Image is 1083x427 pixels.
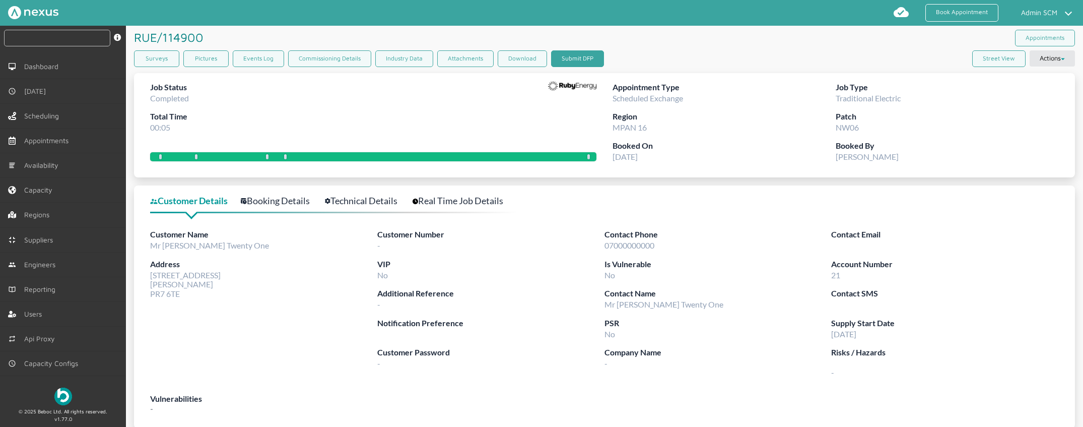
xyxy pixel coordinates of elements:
[413,194,514,208] a: Real Time Job Details
[831,346,1058,359] label: Risks / Hazards
[8,87,16,95] img: md-time.svg
[150,258,377,271] label: Address
[604,346,832,359] label: Company Name
[836,123,859,132] span: NW06
[604,358,607,368] span: -
[150,110,189,123] label: Total Time
[8,137,16,145] img: appointments-left-menu.svg
[134,50,179,67] a: Surveys
[150,93,189,103] span: Completed
[8,285,16,293] img: md-book.svg
[836,140,1059,152] label: Booked By
[24,335,59,343] span: Api Proxy
[233,50,284,67] a: Events Log
[604,228,832,241] label: Contact Phone
[377,317,604,330] label: Notification Preference
[972,50,1026,67] button: Street View
[24,285,59,293] span: Reporting
[8,63,16,71] img: md-desktop.svg
[893,4,909,20] img: md-cloud-done.svg
[831,317,1058,330] label: Supply Start Date
[377,228,604,241] label: Customer Number
[134,26,207,49] h1: RUE/114900 ️️️
[24,310,46,318] span: Users
[150,393,1059,405] label: Vulnerabilities
[831,329,856,339] span: [DATE]
[604,299,723,309] span: Mr [PERSON_NAME] Twenty One
[24,161,62,169] span: Availability
[150,240,269,250] span: Mr [PERSON_NAME] Twenty One
[604,258,832,271] label: Is Vulnerable
[604,317,832,330] label: PSR
[551,50,604,67] button: Submit DFP
[836,152,899,161] span: [PERSON_NAME]
[604,329,615,339] span: No
[377,346,604,359] label: Customer Password
[831,258,1058,271] label: Account Number
[377,299,380,309] span: -
[288,50,371,67] a: Commissioning Details
[613,123,647,132] span: MPAN 16
[613,140,836,152] label: Booked On
[831,270,840,280] span: 21
[8,359,16,368] img: md-time.svg
[836,93,901,103] span: Traditional Electric
[325,194,409,208] a: Technical Details
[8,186,16,194] img: capacity-left-menu.svg
[1030,50,1075,67] button: Actions
[925,4,998,22] a: Book Appointment
[613,81,836,94] label: Appointment Type
[836,110,1059,123] label: Patch
[604,240,654,250] span: 07000000000
[150,81,189,94] label: Job Status
[8,236,16,244] img: md-contract.svg
[150,194,239,208] a: Customer Details
[24,63,62,71] span: Dashboard
[613,152,638,161] span: [DATE]
[150,270,221,298] span: [STREET_ADDRESS] [PERSON_NAME] PR7 6TE
[24,112,63,120] span: Scheduling
[8,335,16,343] img: md-repeat.svg
[150,123,170,132] span: 00:05
[613,110,836,123] label: Region
[831,359,1058,377] span: -
[24,236,57,244] span: Suppliers
[377,240,380,250] span: -
[498,50,547,67] button: Download
[24,87,50,95] span: [DATE]
[831,228,1058,241] label: Contact Email
[150,228,377,241] label: Customer Name
[8,112,16,120] img: scheduling-left-menu.svg
[24,137,73,145] span: Appointments
[377,358,380,368] span: -
[613,93,683,103] span: Scheduled Exchange
[377,287,604,300] label: Additional Reference
[241,194,321,208] a: Booking Details
[831,287,1058,300] label: Contact SMS
[8,211,16,219] img: regions.left-menu.svg
[24,186,56,194] span: Capacity
[4,30,110,46] input: Search by: Ref, PostCode, MPAN, MPRN, Account, Customer
[24,359,82,368] span: Capacity Configs
[54,388,72,405] img: Beboc Logo
[8,6,58,19] img: Nexus
[836,81,1059,94] label: Job Type
[548,81,596,91] img: Supplier Logo
[604,270,615,280] span: No
[1015,30,1075,46] a: Appointments
[375,50,433,67] a: Industry Data
[150,393,1059,420] div: -
[604,287,832,300] label: Contact Name
[8,310,16,318] img: user-left-menu.svg
[8,261,16,269] img: md-people.svg
[377,258,604,271] label: VIP
[437,50,494,67] a: Attachments
[24,261,59,269] span: Engineers
[24,211,53,219] span: Regions
[8,161,16,169] img: md-list.svg
[377,270,388,280] span: No
[183,50,229,67] a: Pictures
